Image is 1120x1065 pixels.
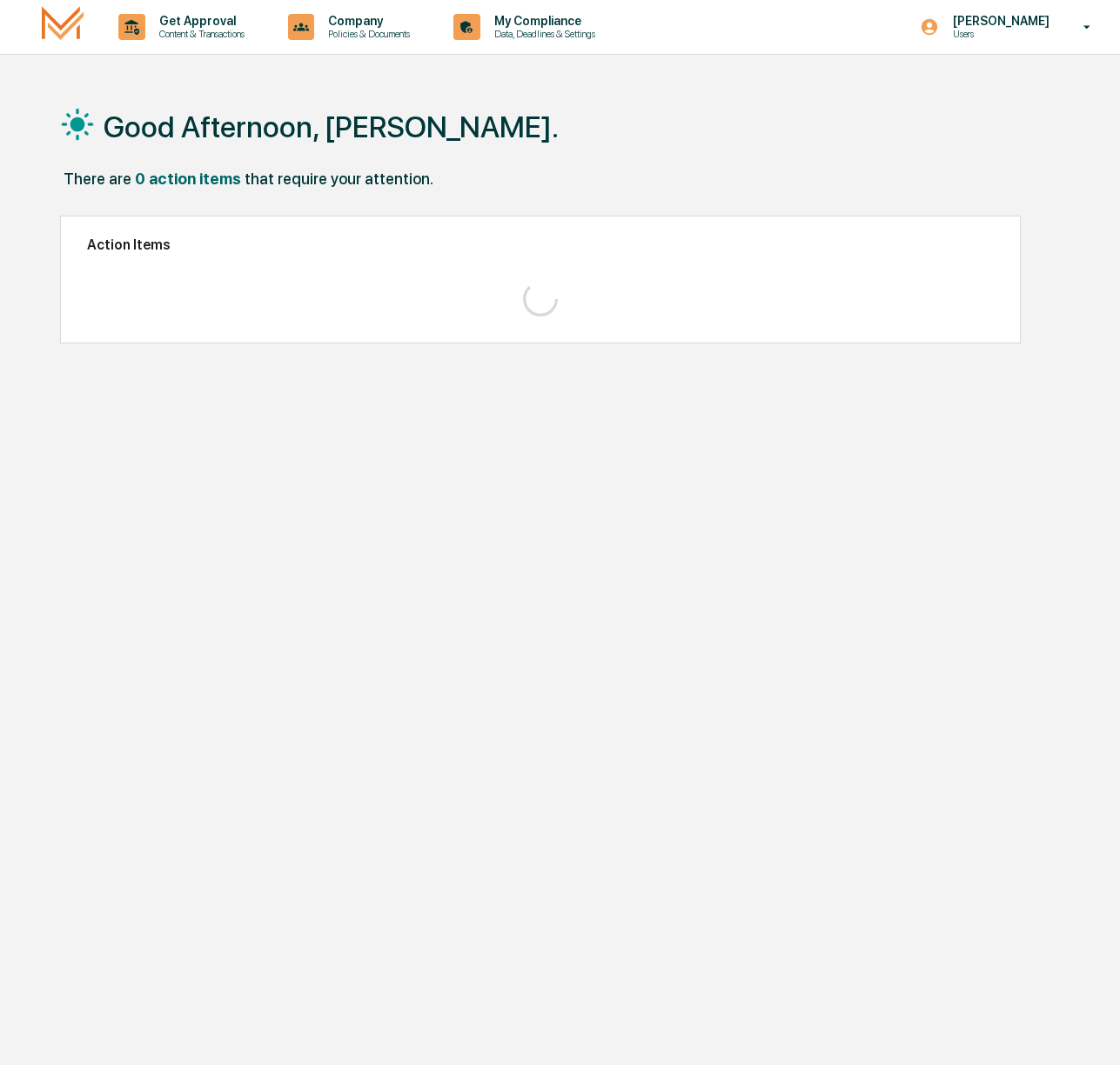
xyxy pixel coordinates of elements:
p: Content & Transactions [145,28,253,40]
h1: Good Afternoon, [PERSON_NAME]. [104,110,559,144]
p: Policies & Documents [314,28,419,40]
p: My Compliance [480,14,604,28]
p: [PERSON_NAME] [939,14,1058,28]
div: There are [64,170,131,188]
p: Get Approval [145,14,253,28]
p: Company [314,14,419,28]
div: that require your attention. [245,170,433,188]
div: 0 action items [135,170,241,188]
p: Data, Deadlines & Settings [480,28,604,40]
p: Users [939,28,1058,40]
h2: Action Items [87,236,994,253]
img: logo [42,6,84,47]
